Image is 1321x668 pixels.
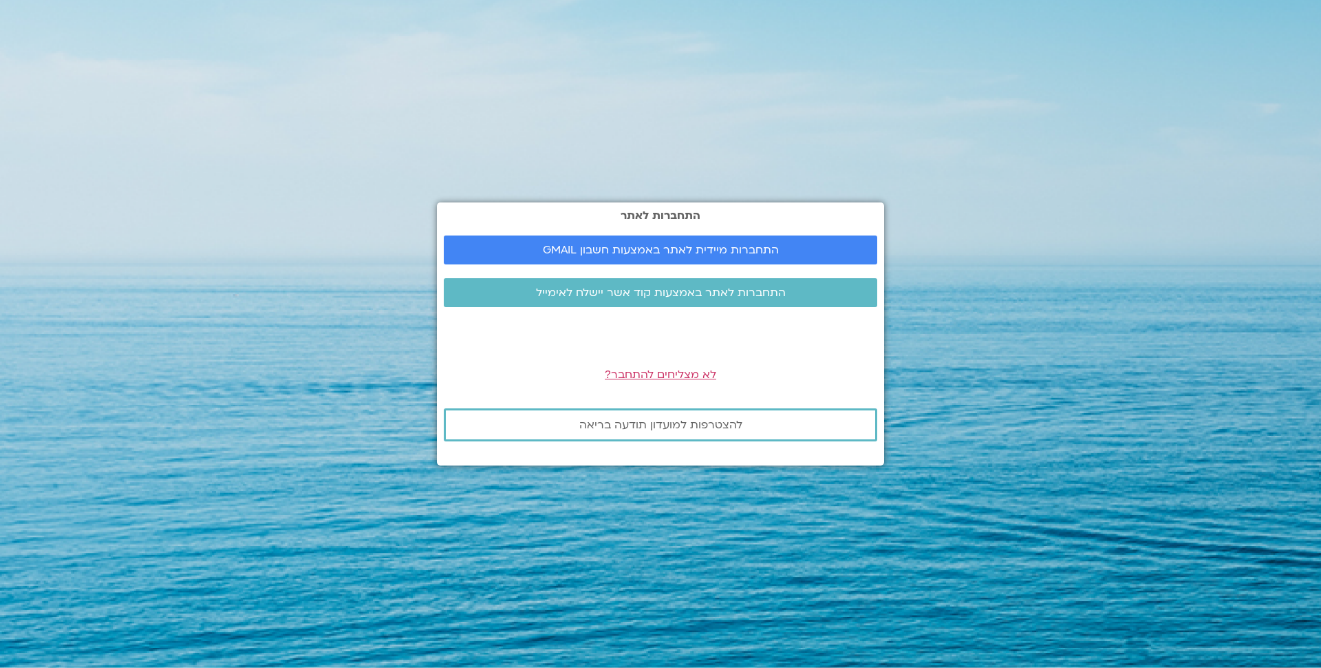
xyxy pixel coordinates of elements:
[444,408,877,441] a: להצטרפות למועדון תודעה בריאה
[444,209,877,222] h2: התחברות לאתר
[543,244,779,256] span: התחברות מיידית לאתר באמצעות חשבון GMAIL
[579,419,742,431] span: להצטרפות למועדון תודעה בריאה
[605,367,716,382] a: לא מצליחים להתחבר?
[444,236,877,264] a: התחברות מיידית לאתר באמצעות חשבון GMAIL
[444,278,877,307] a: התחברות לאתר באמצעות קוד אשר יישלח לאימייל
[536,286,786,299] span: התחברות לאתר באמצעות קוד אשר יישלח לאימייל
